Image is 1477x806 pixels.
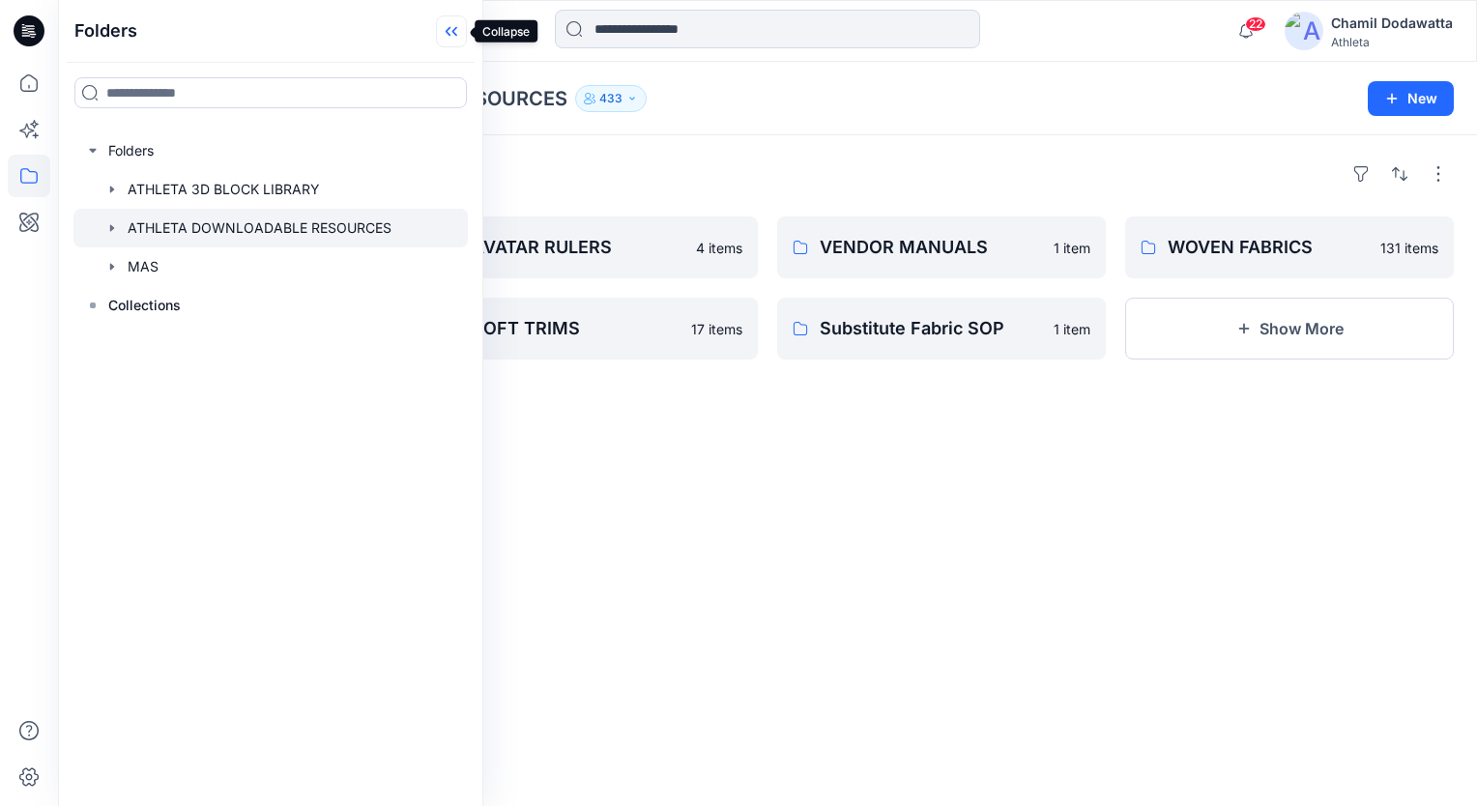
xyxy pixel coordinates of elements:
p: WOVEN FABRICS [1168,234,1369,261]
p: AVATAR RULERS [472,234,684,261]
div: Athleta [1331,35,1453,49]
a: VENDOR MANUALS1 item [777,216,1106,278]
p: 433 [599,88,623,109]
button: New [1368,81,1454,116]
a: Substitute Fabric SOP1 item [777,298,1106,360]
p: VENDOR MANUALS [820,234,1042,261]
p: Substitute Fabric SOP [820,315,1042,342]
p: Collections [108,294,181,317]
p: SOFT TRIMS [472,315,680,342]
button: 433 [575,85,647,112]
a: AVATAR RULERS4 items [429,216,758,278]
span: 22 [1245,16,1266,32]
p: 1 item [1054,319,1090,339]
p: 17 items [691,319,742,339]
a: WOVEN FABRICS131 items [1125,216,1454,278]
p: 1 item [1054,238,1090,258]
p: 4 items [696,238,742,258]
button: Show More [1125,298,1454,360]
img: avatar [1285,12,1323,50]
a: SOFT TRIMS17 items [429,298,758,360]
p: 131 items [1380,238,1438,258]
div: Chamil Dodawatta [1331,12,1453,35]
